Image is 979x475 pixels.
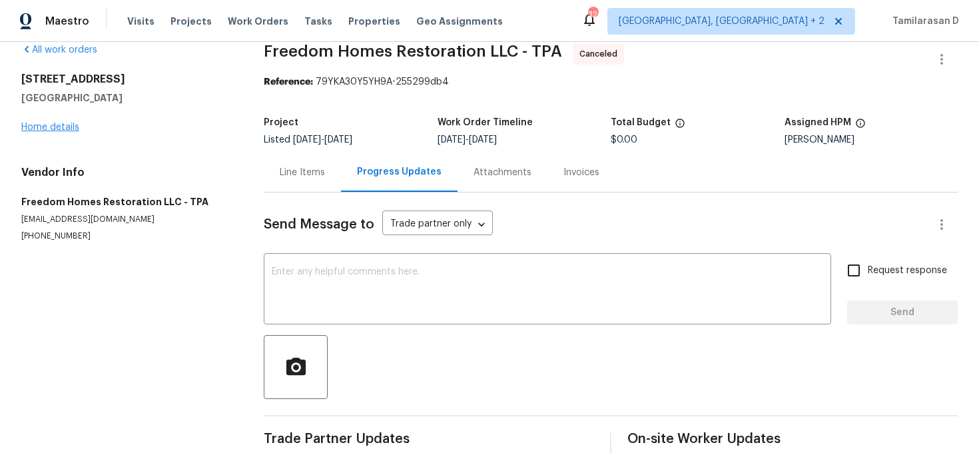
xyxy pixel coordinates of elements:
[357,165,442,179] div: Progress Updates
[438,135,466,145] span: [DATE]
[264,43,562,59] span: Freedom Homes Restoration LLC - TPA
[21,91,232,105] h5: [GEOGRAPHIC_DATA]
[619,15,824,28] span: [GEOGRAPHIC_DATA], [GEOGRAPHIC_DATA] + 2
[785,135,958,145] div: [PERSON_NAME]
[785,118,851,127] h5: Assigned HPM
[611,135,637,145] span: $0.00
[21,166,232,179] h4: Vendor Info
[675,118,685,135] span: The total cost of line items that have been proposed by Opendoor. This sum includes line items th...
[382,214,493,236] div: Trade partner only
[416,15,503,28] span: Geo Assignments
[474,166,531,179] div: Attachments
[264,118,298,127] h5: Project
[438,118,533,127] h5: Work Order Timeline
[348,15,400,28] span: Properties
[611,118,671,127] h5: Total Budget
[588,8,597,21] div: 32
[293,135,321,145] span: [DATE]
[868,264,947,278] span: Request response
[280,166,325,179] div: Line Items
[170,15,212,28] span: Projects
[563,166,599,179] div: Invoices
[438,135,497,145] span: -
[264,77,313,87] b: Reference:
[21,45,97,55] a: All work orders
[21,195,232,209] h5: Freedom Homes Restoration LLC - TPA
[579,47,623,61] span: Canceled
[304,17,332,26] span: Tasks
[45,15,89,28] span: Maestro
[264,218,374,231] span: Send Message to
[887,15,959,28] span: Tamilarasan D
[627,432,958,446] span: On-site Worker Updates
[21,123,79,132] a: Home details
[264,432,594,446] span: Trade Partner Updates
[264,75,958,89] div: 79YKA30Y5YH9A-255299db4
[228,15,288,28] span: Work Orders
[264,135,352,145] span: Listed
[324,135,352,145] span: [DATE]
[127,15,155,28] span: Visits
[293,135,352,145] span: -
[855,118,866,135] span: The hpm assigned to this work order.
[469,135,497,145] span: [DATE]
[21,214,232,225] p: [EMAIL_ADDRESS][DOMAIN_NAME]
[21,73,232,86] h2: [STREET_ADDRESS]
[21,231,232,242] p: [PHONE_NUMBER]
